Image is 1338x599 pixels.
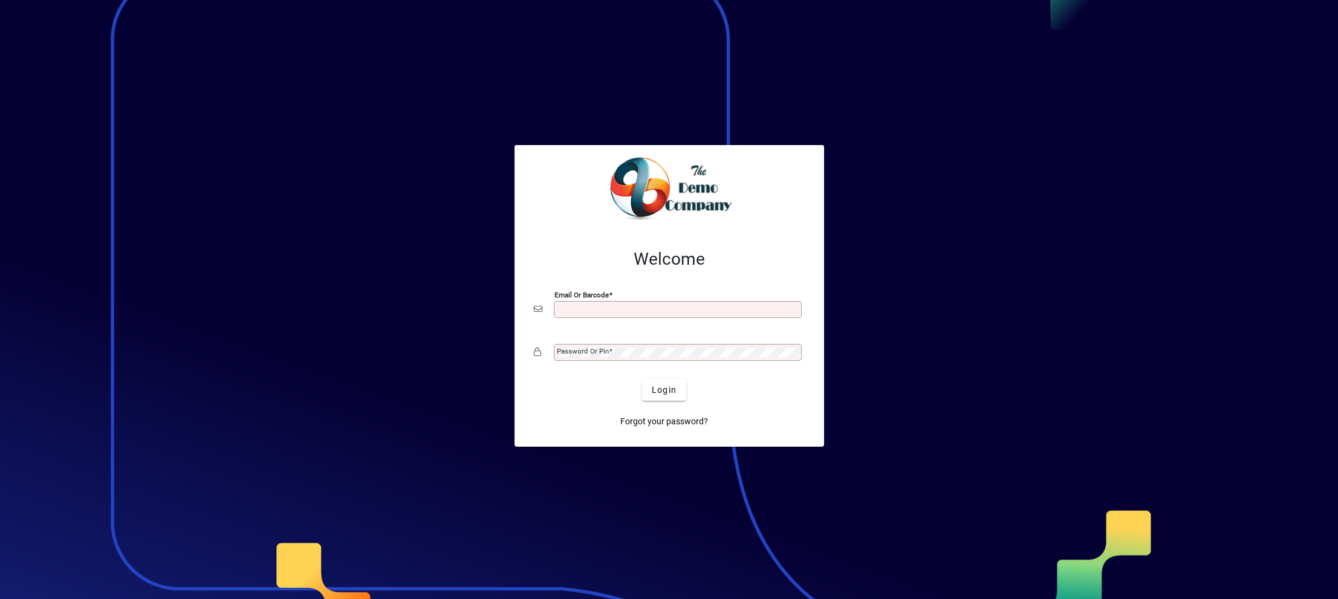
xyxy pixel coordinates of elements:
mat-label: Password or Pin [557,347,609,355]
h2: Welcome [534,249,805,270]
span: Forgot your password? [620,415,708,428]
button: Login [642,379,686,401]
mat-label: Email or Barcode [554,291,609,299]
span: Login [652,384,677,397]
a: Forgot your password? [615,410,713,432]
